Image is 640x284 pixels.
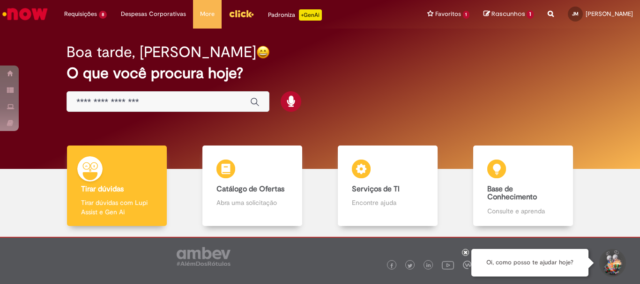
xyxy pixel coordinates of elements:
img: logo_footer_facebook.png [389,263,394,268]
h2: Boa tarde, [PERSON_NAME] [67,44,256,60]
span: [PERSON_NAME] [586,10,633,18]
span: 1 [527,10,534,19]
span: Despesas Corporativas [121,9,186,19]
b: Base de Conhecimento [487,184,537,202]
div: Padroniza [268,9,322,21]
p: Encontre ajuda [352,198,423,207]
div: Oi, como posso te ajudar hoje? [471,249,588,277]
span: JM [572,11,579,17]
img: logo_footer_youtube.png [442,259,454,271]
a: Catálogo de Ofertas Abra uma solicitação [185,146,320,226]
span: 1 [463,11,470,19]
img: click_logo_yellow_360x200.png [229,7,254,21]
span: 8 [99,11,107,19]
a: Rascunhos [484,10,534,19]
h2: O que você procura hoje? [67,65,573,81]
b: Serviços de TI [352,184,400,194]
b: Tirar dúvidas [81,184,124,194]
p: Consulte e aprenda [487,206,558,216]
p: Tirar dúvidas com Lupi Assist e Gen Ai [81,198,152,217]
span: Requisições [64,9,97,19]
img: logo_footer_workplace.png [463,261,471,269]
b: Catálogo de Ofertas [216,184,284,194]
span: Favoritos [435,9,461,19]
span: Rascunhos [491,9,525,18]
img: logo_footer_twitter.png [408,263,412,268]
a: Tirar dúvidas Tirar dúvidas com Lupi Assist e Gen Ai [49,146,185,226]
img: ServiceNow [1,5,49,23]
img: logo_footer_ambev_rotulo_gray.png [177,247,231,266]
span: More [200,9,215,19]
p: Abra uma solicitação [216,198,288,207]
button: Iniciar Conversa de Suporte [598,249,626,277]
img: happy-face.png [256,45,270,59]
a: Serviços de TI Encontre ajuda [320,146,455,226]
img: logo_footer_linkedin.png [426,263,431,269]
p: +GenAi [299,9,322,21]
a: Base de Conhecimento Consulte e aprenda [455,146,591,226]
